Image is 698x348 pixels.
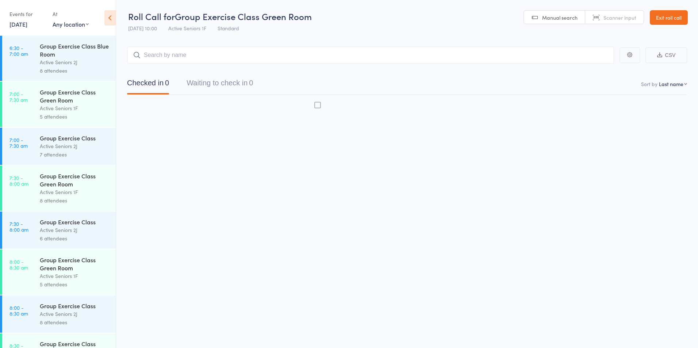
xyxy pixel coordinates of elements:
[128,10,175,22] span: Roll Call for
[40,66,110,75] div: 8 attendees
[9,221,28,232] time: 7:30 - 8:00 am
[2,36,116,81] a: 6:30 -7:00 amGroup Exercise Class Blue RoomActive Seniors 2J8 attendees
[53,8,89,20] div: At
[659,80,683,88] div: Last name
[218,24,239,32] span: Standard
[9,259,28,270] time: 8:00 - 8:30 am
[40,172,110,188] div: Group Exercise Class Green Room
[168,24,206,32] span: Active Seniors 1F
[53,20,89,28] div: Any location
[127,75,169,94] button: Checked in0
[40,134,110,142] div: Group Exercise Class
[165,79,169,87] div: 0
[175,10,312,22] span: Group Exercise Class Green Room
[128,24,157,32] span: [DATE] 10:00
[650,10,688,25] a: Exit roll call
[542,14,578,21] span: Manual search
[40,218,110,226] div: Group Exercise Class
[9,91,28,103] time: 7:00 - 7:30 am
[2,128,116,165] a: 7:00 -7:30 amGroup Exercise ClassActive Seniors 2J7 attendees
[9,305,28,316] time: 8:00 - 8:30 am
[40,58,110,66] div: Active Seniors 2J
[40,188,110,196] div: Active Seniors 1F
[40,104,110,112] div: Active Seniors 1F
[40,234,110,243] div: 6 attendees
[2,295,116,333] a: 8:00 -8:30 amGroup Exercise ClassActive Seniors 2J8 attendees
[603,14,636,21] span: Scanner input
[40,272,110,280] div: Active Seniors 1F
[641,80,657,88] label: Sort by
[127,47,614,63] input: Search by name
[40,196,110,205] div: 8 attendees
[40,226,110,234] div: Active Seniors 2J
[40,302,110,310] div: Group Exercise Class
[40,310,110,318] div: Active Seniors 2J
[2,166,116,211] a: 7:30 -8:00 amGroup Exercise Class Green RoomActive Seniors 1F8 attendees
[645,47,687,63] button: CSV
[40,256,110,272] div: Group Exercise Class Green Room
[2,250,116,295] a: 8:00 -8:30 amGroup Exercise Class Green RoomActive Seniors 1F5 attendees
[9,175,28,186] time: 7:30 - 8:00 am
[40,150,110,159] div: 7 attendees
[40,88,110,104] div: Group Exercise Class Green Room
[40,318,110,326] div: 8 attendees
[9,137,28,148] time: 7:00 - 7:30 am
[9,8,45,20] div: Events for
[249,79,253,87] div: 0
[187,75,253,94] button: Waiting to check in0
[9,20,27,28] a: [DATE]
[9,45,28,57] time: 6:30 - 7:00 am
[2,212,116,249] a: 7:30 -8:00 amGroup Exercise ClassActive Seniors 2J6 attendees
[40,142,110,150] div: Active Seniors 2J
[40,42,110,58] div: Group Exercise Class Blue Room
[40,280,110,289] div: 5 attendees
[2,82,116,127] a: 7:00 -7:30 amGroup Exercise Class Green RoomActive Seniors 1F5 attendees
[40,112,110,121] div: 5 attendees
